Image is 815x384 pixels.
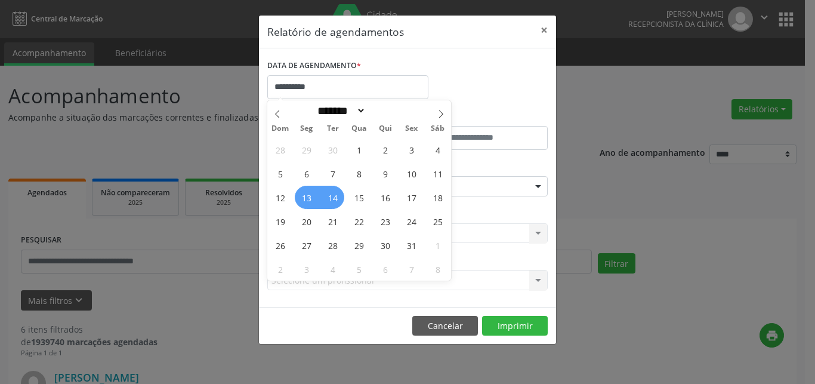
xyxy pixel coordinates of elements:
[347,186,371,209] span: Outubro 15, 2025
[295,257,318,281] span: Novembro 3, 2025
[320,125,346,133] span: Ter
[268,234,292,257] span: Outubro 26, 2025
[295,138,318,161] span: Setembro 29, 2025
[426,257,449,281] span: Novembro 8, 2025
[294,125,320,133] span: Seg
[268,186,292,209] span: Outubro 12, 2025
[268,257,292,281] span: Novembro 2, 2025
[426,234,449,257] span: Novembro 1, 2025
[267,24,404,39] h5: Relatório de agendamentos
[400,234,423,257] span: Outubro 31, 2025
[321,162,344,185] span: Outubro 7, 2025
[373,186,397,209] span: Outubro 16, 2025
[400,257,423,281] span: Novembro 7, 2025
[400,210,423,233] span: Outubro 24, 2025
[267,125,294,133] span: Dom
[426,162,449,185] span: Outubro 11, 2025
[482,316,548,336] button: Imprimir
[321,138,344,161] span: Setembro 30, 2025
[268,210,292,233] span: Outubro 19, 2025
[347,257,371,281] span: Novembro 5, 2025
[426,186,449,209] span: Outubro 18, 2025
[412,316,478,336] button: Cancelar
[400,186,423,209] span: Outubro 17, 2025
[295,186,318,209] span: Outubro 13, 2025
[295,234,318,257] span: Outubro 27, 2025
[399,125,425,133] span: Sex
[321,210,344,233] span: Outubro 21, 2025
[366,105,405,117] input: Year
[295,210,318,233] span: Outubro 20, 2025
[267,57,361,75] label: DATA DE AGENDAMENTO
[373,234,397,257] span: Outubro 30, 2025
[373,257,397,281] span: Novembro 6, 2025
[295,162,318,185] span: Outubro 6, 2025
[268,138,292,161] span: Setembro 28, 2025
[373,162,397,185] span: Outubro 9, 2025
[410,107,548,126] label: ATÉ
[400,162,423,185] span: Outubro 10, 2025
[426,210,449,233] span: Outubro 25, 2025
[532,16,556,45] button: Close
[268,162,292,185] span: Outubro 5, 2025
[426,138,449,161] span: Outubro 4, 2025
[347,210,371,233] span: Outubro 22, 2025
[321,257,344,281] span: Novembro 4, 2025
[347,138,371,161] span: Outubro 1, 2025
[313,105,366,117] select: Month
[400,138,423,161] span: Outubro 3, 2025
[425,125,451,133] span: Sáb
[372,125,399,133] span: Qui
[347,234,371,257] span: Outubro 29, 2025
[373,210,397,233] span: Outubro 23, 2025
[346,125,372,133] span: Qua
[347,162,371,185] span: Outubro 8, 2025
[373,138,397,161] span: Outubro 2, 2025
[321,186,344,209] span: Outubro 14, 2025
[321,234,344,257] span: Outubro 28, 2025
